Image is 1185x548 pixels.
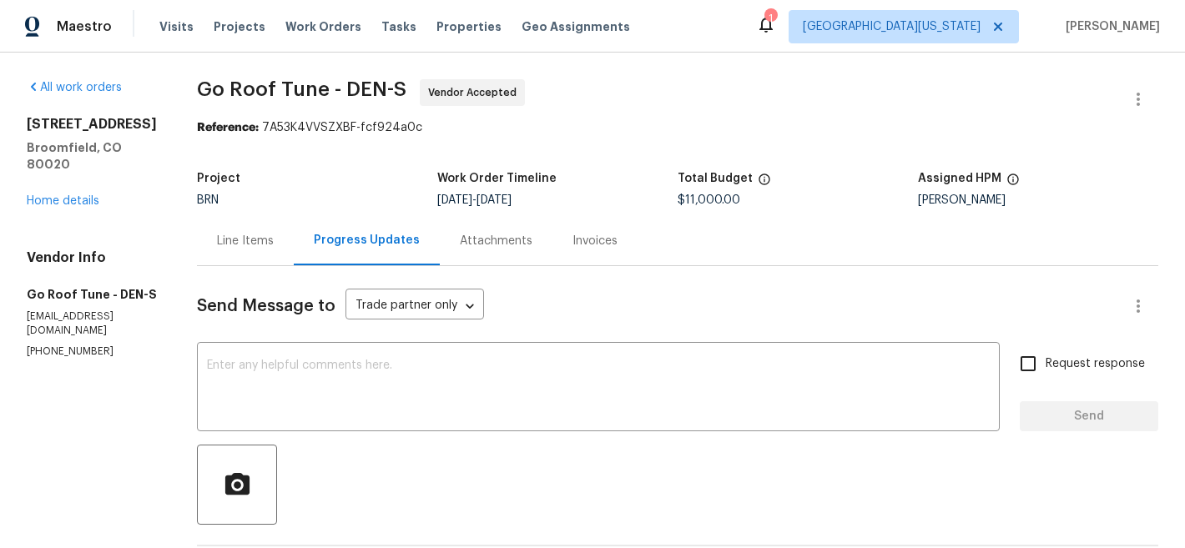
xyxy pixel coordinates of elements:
span: Properties [436,18,502,35]
p: [PHONE_NUMBER] [27,344,157,359]
span: [GEOGRAPHIC_DATA][US_STATE] [803,18,981,35]
span: Tasks [381,21,416,33]
h5: Work Order Timeline [437,173,557,184]
h2: [STREET_ADDRESS] [27,116,157,133]
a: Home details [27,195,99,207]
span: The total cost of line items that have been proposed by Opendoor. This sum includes line items th... [758,173,771,194]
div: Line Items [217,233,274,249]
span: Visits [159,18,194,35]
span: Request response [1046,355,1145,373]
span: - [437,194,512,206]
span: Work Orders [285,18,361,35]
span: Projects [214,18,265,35]
span: Send Message to [197,298,335,314]
span: Go Roof Tune - DEN-S [197,79,406,99]
span: [PERSON_NAME] [1059,18,1160,35]
div: 1 [764,10,776,27]
span: [DATE] [477,194,512,206]
span: The hpm assigned to this work order. [1006,173,1020,194]
h5: Total Budget [678,173,753,184]
b: Reference: [197,122,259,133]
h5: Project [197,173,240,184]
span: Maestro [57,18,112,35]
div: Progress Updates [314,232,420,249]
div: Trade partner only [345,293,484,320]
span: [DATE] [437,194,472,206]
span: Geo Assignments [522,18,630,35]
div: [PERSON_NAME] [918,194,1158,206]
div: 7A53K4VVSZXBF-fcf924a0c [197,119,1158,136]
h5: Go Roof Tune - DEN-S [27,286,157,303]
span: $11,000.00 [678,194,740,206]
h5: Broomfield, CO 80020 [27,139,157,173]
span: BRN [197,194,219,206]
div: Attachments [460,233,532,249]
span: Vendor Accepted [428,84,523,101]
a: All work orders [27,82,122,93]
p: [EMAIL_ADDRESS][DOMAIN_NAME] [27,309,157,338]
div: Invoices [572,233,618,249]
h4: Vendor Info [27,249,157,266]
h5: Assigned HPM [918,173,1001,184]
